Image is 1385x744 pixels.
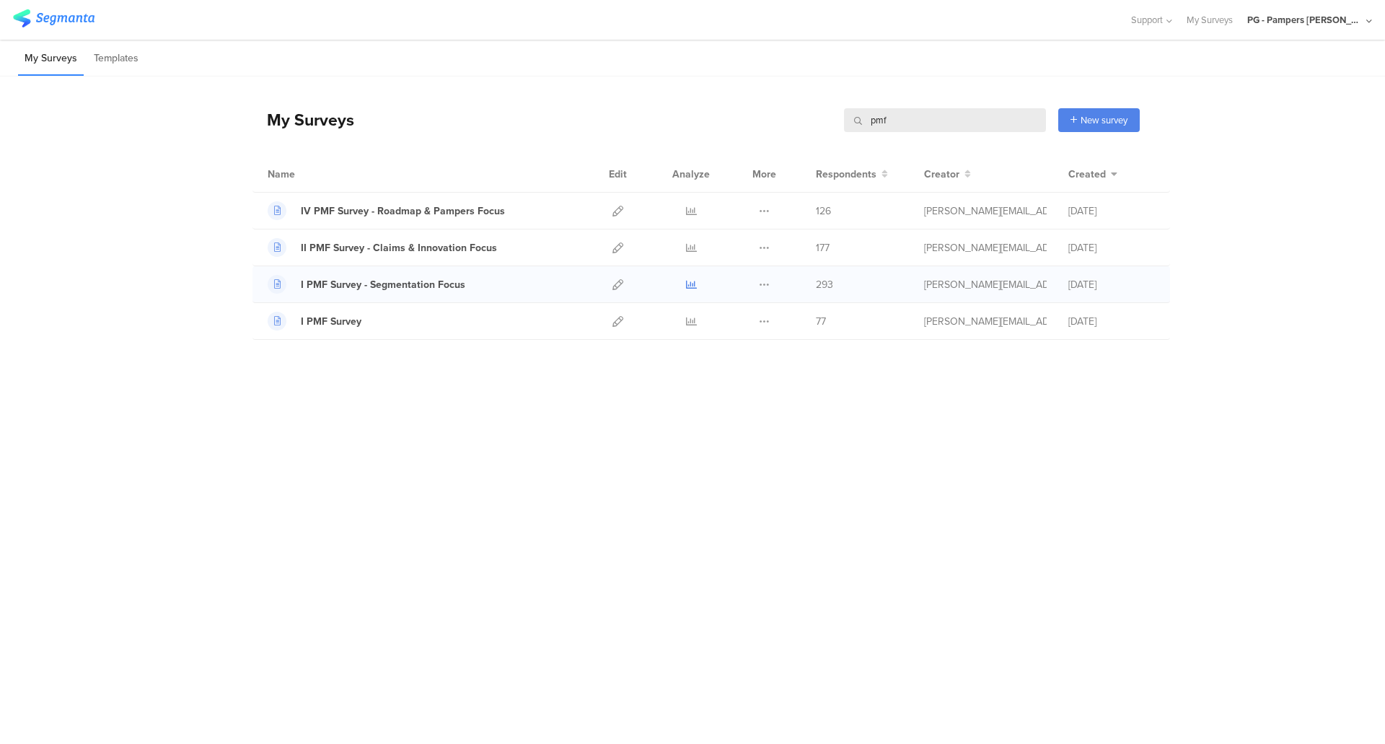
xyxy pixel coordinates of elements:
span: New survey [1081,113,1127,127]
span: 293 [816,277,833,292]
div: IV PMF Survey - Roadmap & Pampers Focus [301,203,505,219]
div: II PMF Survey - Claims & Innovation Focus [301,240,497,255]
span: Respondents [816,167,876,182]
span: Created [1068,167,1106,182]
div: I PMF Survey [301,314,361,329]
a: I PMF Survey - Segmentation Focus [268,275,465,294]
span: Support [1131,13,1163,27]
div: aguiar.s@pg.com [924,277,1047,292]
li: Templates [87,42,145,76]
div: aguiar.s@pg.com [924,314,1047,329]
span: 177 [816,240,830,255]
div: [DATE] [1068,203,1155,219]
div: [DATE] [1068,240,1155,255]
div: I PMF Survey - Segmentation Focus [301,277,465,292]
a: IV PMF Survey - Roadmap & Pampers Focus [268,201,505,220]
div: Edit [602,156,633,192]
div: My Surveys [252,108,354,132]
a: II PMF Survey - Claims & Innovation Focus [268,238,497,257]
div: aguiar.s@pg.com [924,240,1047,255]
button: Respondents [816,167,888,182]
img: segmanta logo [13,9,94,27]
li: My Surveys [18,42,84,76]
div: [DATE] [1068,314,1155,329]
a: I PMF Survey [268,312,361,331]
div: More [749,156,780,192]
div: Analyze [669,156,713,192]
div: Name [268,167,354,182]
span: 126 [816,203,831,219]
input: Survey Name, Creator... [844,108,1046,132]
div: aguiar.s@pg.com [924,203,1047,219]
div: PG - Pampers [PERSON_NAME] [1247,13,1363,27]
button: Created [1068,167,1117,182]
span: 77 [816,314,826,329]
div: [DATE] [1068,277,1155,292]
span: Creator [924,167,959,182]
button: Creator [924,167,971,182]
